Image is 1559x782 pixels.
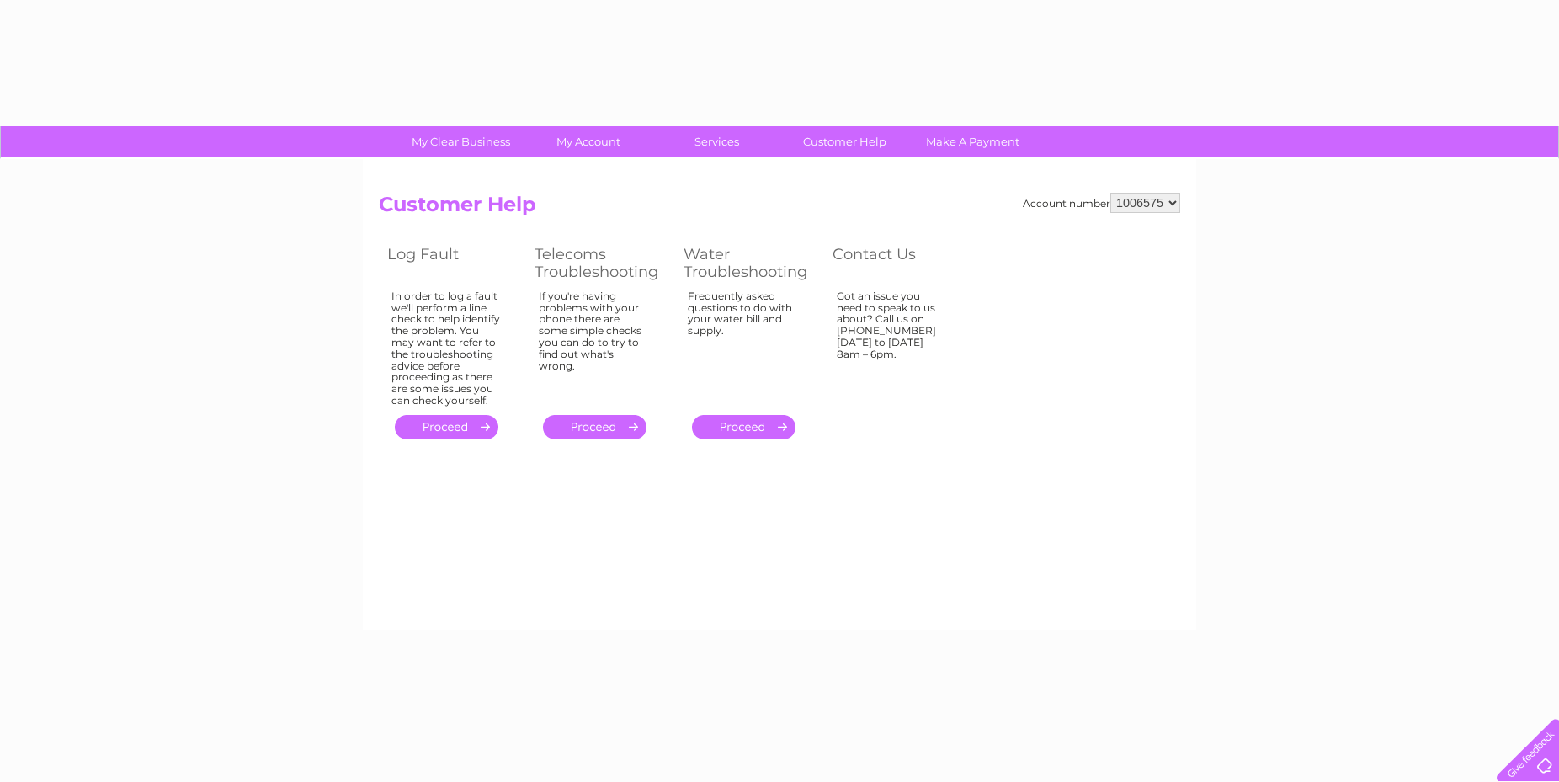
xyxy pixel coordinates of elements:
div: In order to log a fault we'll perform a line check to help identify the problem. You may want to ... [391,290,501,407]
a: Make A Payment [903,126,1042,157]
a: . [692,415,795,439]
th: Telecoms Troubleshooting [526,241,675,285]
th: Water Troubleshooting [675,241,824,285]
a: My Account [519,126,658,157]
div: If you're having problems with your phone there are some simple checks you can do to try to find ... [539,290,650,400]
h2: Customer Help [379,193,1180,225]
th: Contact Us [824,241,971,285]
a: My Clear Business [391,126,530,157]
a: . [543,415,646,439]
th: Log Fault [379,241,526,285]
a: . [395,415,498,439]
a: Services [647,126,786,157]
div: Got an issue you need to speak to us about? Call us on [PHONE_NUMBER] [DATE] to [DATE] 8am – 6pm. [837,290,946,400]
a: Customer Help [775,126,914,157]
div: Account number [1023,193,1180,213]
div: Frequently asked questions to do with your water bill and supply. [688,290,799,400]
